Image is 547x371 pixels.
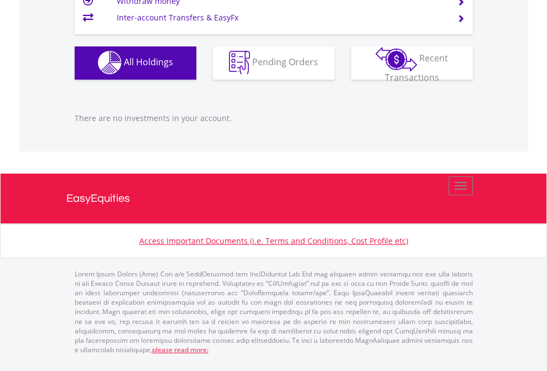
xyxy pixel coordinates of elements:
a: please read more: [152,345,209,354]
span: Pending Orders [252,56,318,68]
a: EasyEquities [66,174,481,223]
img: holdings-wht.png [98,51,122,75]
button: Pending Orders [213,46,335,80]
img: transactions-zar-wht.png [376,47,417,71]
span: Recent Transactions [385,52,449,83]
p: Lorem Ipsum Dolors (Ame) Con a/e SeddOeiusmod tem InciDiduntut Lab Etd mag aliquaen admin veniamq... [75,269,473,354]
button: All Holdings [75,46,196,80]
button: Recent Transactions [351,46,473,80]
td: Inter-account Transfers & EasyFx [117,9,444,26]
span: All Holdings [124,56,173,68]
img: pending_instructions-wht.png [229,51,250,75]
a: Access Important Documents (i.e. Terms and Conditions, Cost Profile etc) [139,236,408,246]
p: There are no investments in your account. [75,113,473,124]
